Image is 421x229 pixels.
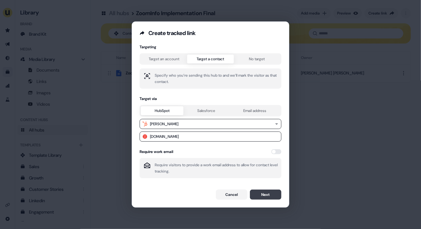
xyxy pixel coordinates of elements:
[148,29,195,37] div: Create tracked link
[141,106,183,115] button: HubSpot
[183,106,229,115] button: Salesforce
[141,55,187,63] button: Target an account
[216,190,247,200] button: Cancel
[187,55,234,63] button: Target a contact
[140,44,281,50] div: Targeting
[140,96,281,101] div: Target via
[150,121,178,127] div: [PERSON_NAME]
[155,162,278,174] p: Require visitors to provide a work email address to allow for contact level tracking.
[250,190,281,200] button: Next
[155,72,278,85] p: Specify who you’re sending this hub to and we’ll mark the visitor as that contact.
[234,55,280,63] button: No target
[140,149,173,154] div: Require work email
[229,106,280,115] button: Email address
[150,133,179,140] div: [DOMAIN_NAME]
